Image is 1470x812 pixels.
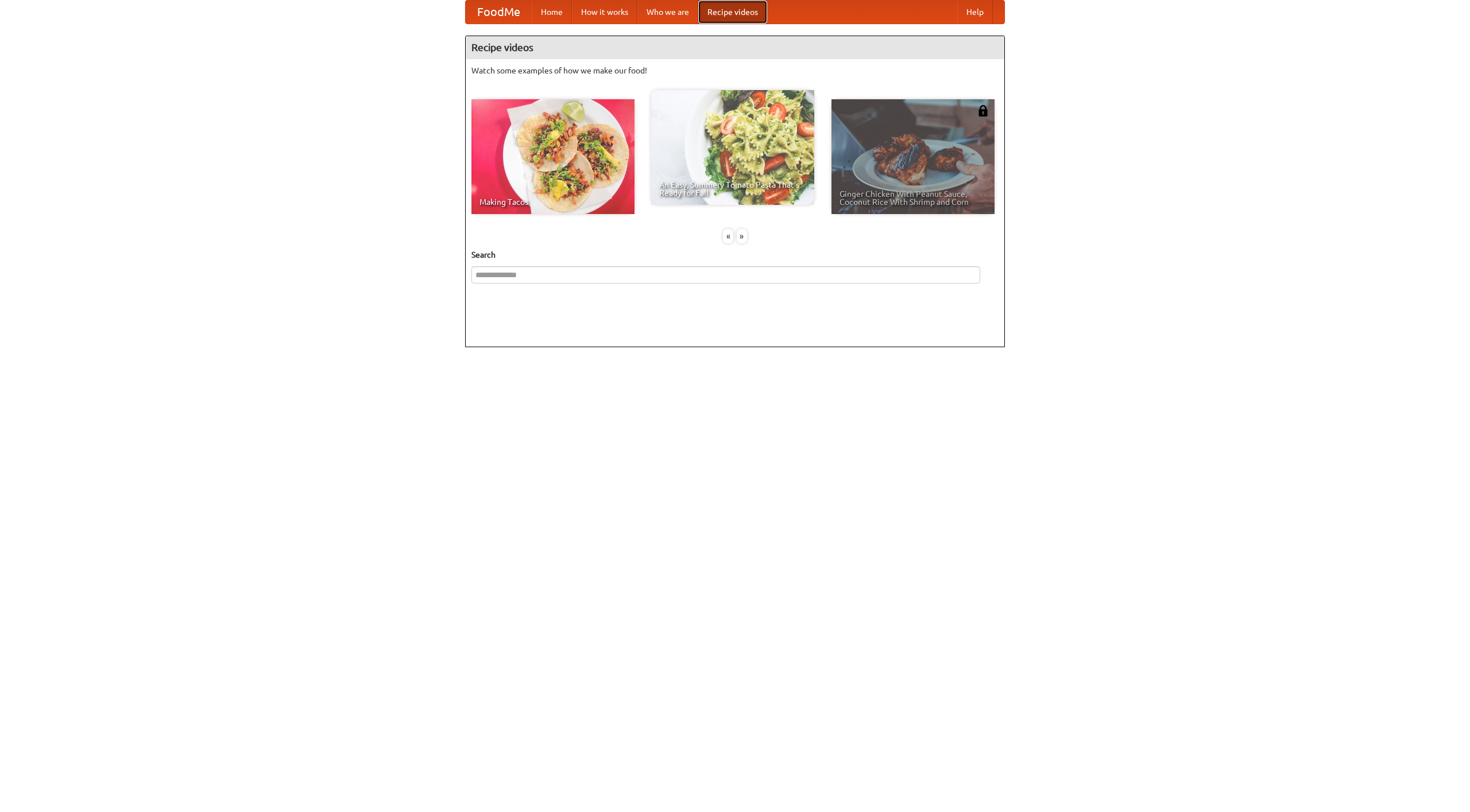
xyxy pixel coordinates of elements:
a: Making Tacos [471,99,635,214]
span: An Easy, Summery Tomato Pasta That's Ready for Fall [659,181,806,197]
a: Help [957,1,993,24]
div: « [723,229,733,243]
a: FoodMe [466,1,532,24]
p: Watch some examples of how we make our food! [471,65,999,76]
a: Who we are [637,1,698,24]
h4: Recipe videos [466,36,1004,59]
div: » [737,229,747,243]
a: Home [532,1,572,24]
span: Making Tacos [479,198,626,206]
h5: Search [471,249,999,261]
a: An Easy, Summery Tomato Pasta That's Ready for Fall [651,90,814,205]
a: Recipe videos [698,1,767,24]
img: 483408.png [977,105,989,116]
a: How it works [572,1,637,24]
